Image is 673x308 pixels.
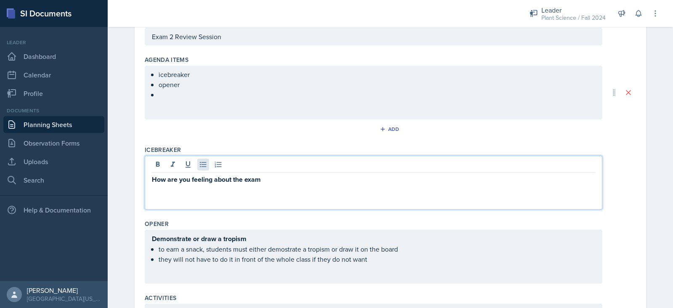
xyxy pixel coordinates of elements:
[3,85,104,102] a: Profile
[3,116,104,133] a: Planning Sheets
[152,234,246,244] strong: Demonstrate or draw a tropism
[541,5,606,15] div: Leader
[152,32,595,42] p: Exam 2 Review Session
[145,56,188,64] label: Agenda items
[3,153,104,170] a: Uploads
[27,295,101,303] div: [GEOGRAPHIC_DATA][US_STATE]
[152,175,261,184] strong: How are you feeling about the exam
[377,123,404,135] button: Add
[3,107,104,114] div: Documents
[159,80,595,90] p: opener
[159,69,595,80] p: icebreaker
[145,220,169,228] label: Opener
[382,126,400,133] div: Add
[541,13,606,22] div: Plant Science / Fall 2024
[145,146,181,154] label: Icebreaker
[3,48,104,65] a: Dashboard
[3,202,104,218] div: Help & Documentation
[159,244,595,254] p: to earn a snack, students must either demostrate a tropism or draw it on the board
[159,254,595,264] p: they will not have to do it in front of the whole class if they do not want
[3,39,104,46] div: Leader
[3,135,104,151] a: Observation Forms
[145,294,177,302] label: Activities
[3,172,104,189] a: Search
[27,286,101,295] div: [PERSON_NAME]
[3,66,104,83] a: Calendar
